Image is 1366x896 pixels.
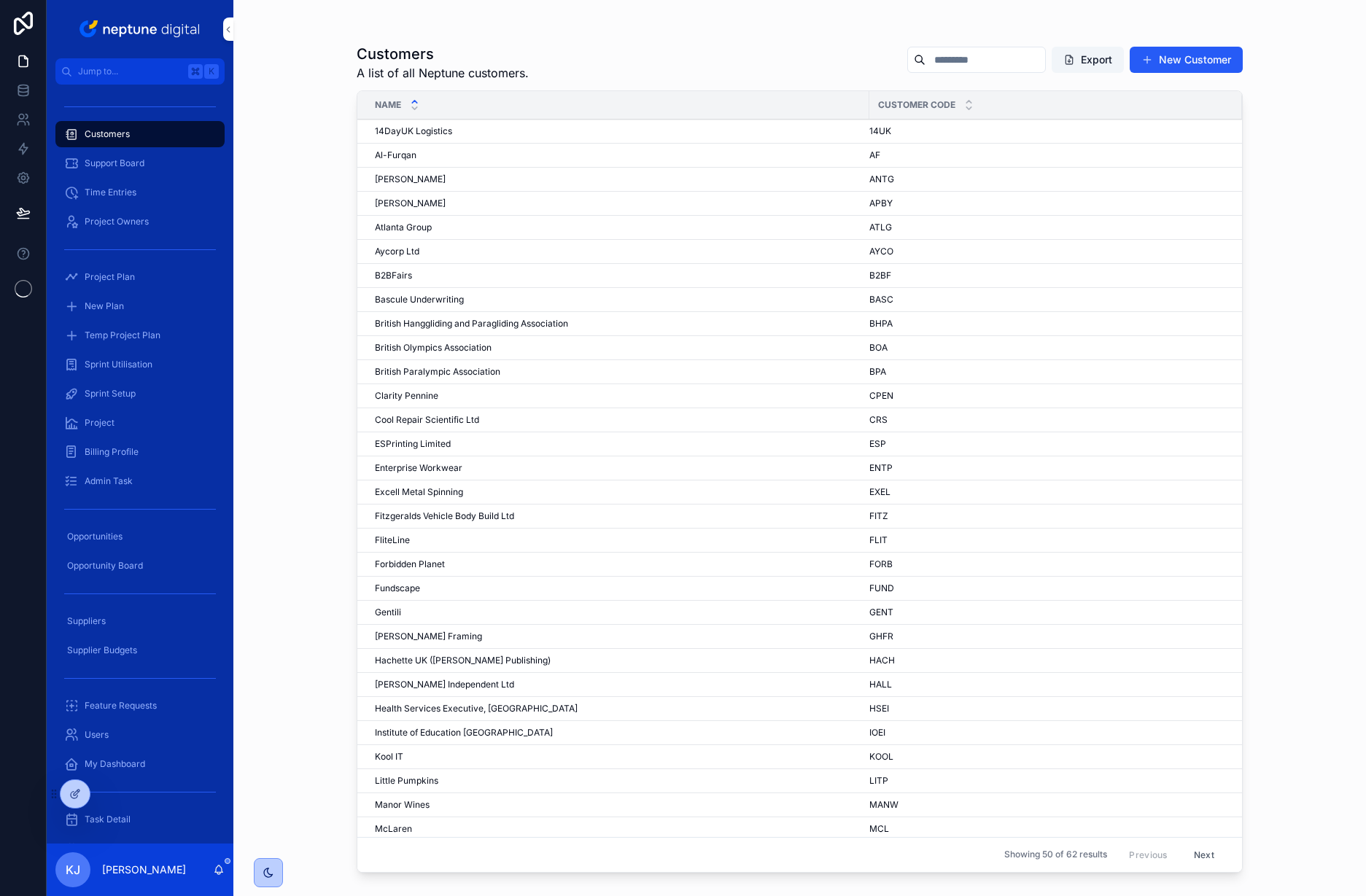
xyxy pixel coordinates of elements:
a: ATLG [869,222,1225,233]
a: HSEI [869,703,1225,714]
span: Billing Profile [85,843,139,854]
span: ESP [869,438,886,450]
span: Aycorp Ltd [375,246,419,257]
a: B2BFairs [375,270,861,281]
span: [PERSON_NAME] Independent Ltd [375,679,514,690]
span: [PERSON_NAME] Framing [375,631,482,642]
a: Opportunity Board [55,553,225,579]
span: Customers [85,128,130,140]
span: MANW [869,799,899,811]
span: K [206,66,217,77]
span: B2BF [869,270,891,281]
a: FORB [869,558,1225,570]
a: Manor Wines [375,799,861,811]
a: [PERSON_NAME] [375,174,861,185]
a: Bascule Underwriting [375,294,861,305]
span: British Hanggliding and Paragliding Association [375,318,568,330]
button: Jump to...K [55,58,225,85]
a: Fundscape [375,583,861,594]
span: BASC [869,294,893,305]
span: Jump to... [78,66,182,77]
span: GHFR [869,631,893,642]
span: Fitzgeralds Vehicle Body Build Ltd [375,510,514,522]
a: Atlanta Group [375,222,861,233]
a: MCL [869,823,1225,835]
a: Aycorp Ltd [375,246,861,257]
a: Sprint Utilisation [55,351,225,378]
span: Enterprise Workwear [375,462,462,474]
span: Kool IT [375,751,403,763]
span: KOOL [869,751,893,763]
a: McLaren [375,823,861,835]
span: FORB [869,558,893,570]
span: B2BFairs [375,270,412,281]
span: ATLG [869,222,892,233]
span: IOEI [869,727,885,739]
a: Feature Requests [55,693,225,719]
a: [PERSON_NAME] [375,198,861,209]
a: Cool Repair Scientific Ltd [375,414,861,426]
span: British Paralympic Association [375,366,500,378]
a: Opportunities [55,523,225,550]
span: Project Plan [85,271,135,283]
a: 14UK [869,125,1225,137]
a: CPEN [869,390,1225,402]
a: Forbidden Planet [375,558,861,570]
a: Project Owners [55,209,225,235]
span: Opportunity Board [67,560,143,572]
a: British Hanggliding and Paragliding Association [375,318,861,330]
span: Billing Profile [85,446,139,458]
span: FUND [869,583,894,594]
span: Showing 50 of 62 results [1004,849,1107,861]
a: Support Board [55,150,225,176]
span: CPEN [869,390,893,402]
span: BPA [869,366,886,378]
a: APBY [869,198,1225,209]
span: LITP [869,775,888,787]
span: Al-Furqan [375,149,416,161]
a: Supplier Budgets [55,637,225,663]
a: Kool IT [375,751,861,763]
a: Gentili [375,607,861,618]
a: Time Entries [55,179,225,206]
a: EXEL [869,486,1225,498]
div: scrollable content [47,85,233,844]
span: New Plan [85,300,124,312]
span: Sprint Utilisation [85,359,152,370]
span: Fundscape [375,583,420,594]
a: British Olympics Association [375,342,861,354]
span: Little Pumpkins [375,775,438,787]
span: McLaren [375,823,412,835]
span: Health Services Executive, [GEOGRAPHIC_DATA] [375,703,578,714]
span: BOA [869,342,888,354]
a: IOEI [869,727,1225,739]
a: GENT [869,607,1225,618]
span: AYCO [869,246,893,257]
a: New Plan [55,293,225,319]
span: Bascule Underwriting [375,294,464,305]
a: FLIT [869,534,1225,546]
span: FLIT [869,534,888,546]
button: New Customer [1130,47,1243,73]
span: Atlanta Group [375,222,432,233]
span: AF [869,149,880,161]
a: Al-Furqan [375,149,861,161]
a: Sprint Setup [55,381,225,407]
span: [PERSON_NAME] [375,198,446,209]
a: B2BF [869,270,1225,281]
span: Gentili [375,607,401,618]
a: Project Plan [55,264,225,290]
span: CRS [869,414,888,426]
a: British Paralympic Association [375,366,861,378]
span: Supplier Budgets [67,644,137,656]
span: HACH [869,655,895,666]
button: Export [1052,47,1124,73]
a: Little Pumpkins [375,775,861,787]
span: HALL [869,679,892,690]
a: LITP [869,775,1225,787]
span: Customer Code [878,99,955,111]
span: GENT [869,607,893,618]
span: Suppliers [67,615,106,627]
a: HACH [869,655,1225,666]
span: Users [85,729,109,741]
